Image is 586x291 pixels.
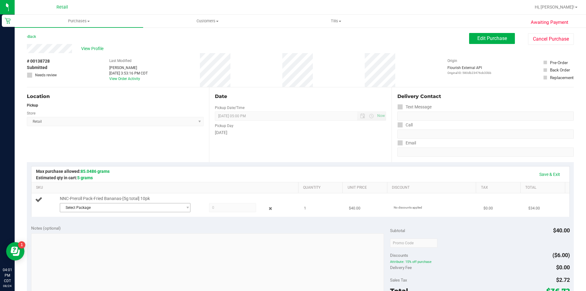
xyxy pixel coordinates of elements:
[182,203,190,212] span: select
[556,277,570,283] span: $2.72
[556,264,570,271] span: $0.00
[303,185,340,190] a: Quantity
[349,206,360,211] span: $40.00
[36,169,110,174] span: Max purchase allowed:
[109,58,132,64] label: Last Modified
[3,267,12,284] p: 04:01 PM CDT
[143,15,272,27] a: Customers
[477,35,507,41] span: Edit Purchase
[525,185,562,190] a: Total
[15,15,143,27] a: Purchases
[553,227,570,234] span: $40.00
[56,5,68,10] span: Retail
[397,121,413,129] label: Call
[397,93,574,100] div: Delivery Contact
[27,35,36,39] a: Back
[60,203,183,212] span: Select Package
[348,185,385,190] a: Unit Price
[36,185,296,190] a: SKU
[390,250,408,261] span: Discounts
[447,58,457,64] label: Origin
[5,18,11,24] inline-svg: Retail
[390,260,570,264] span: Attribute: 15% off purchase
[528,206,540,211] span: $34.00
[143,18,271,24] span: Customers
[550,67,570,73] div: Back Order
[77,175,93,180] span: 5 grams
[535,169,564,180] a: Save & Exit
[552,252,570,258] span: ($6.00)
[397,103,432,111] label: Text Message
[31,226,61,231] span: Notes (optional)
[109,77,140,81] a: View Order Activity
[18,241,25,249] iframe: Resource center unread badge
[469,33,515,44] button: Edit Purchase
[215,129,386,136] div: [DATE]
[483,206,493,211] span: $0.00
[272,15,400,27] a: Tills
[531,19,568,26] span: Awaiting Payment
[3,284,12,288] p: 08/24
[390,278,407,282] span: Sales Tax
[109,65,148,71] div: [PERSON_NAME]
[81,169,110,174] span: 85.0486 grams
[27,58,50,64] span: # 00138728
[27,64,47,71] span: Submitted
[35,72,57,78] span: Needs review
[394,206,422,209] span: No discounts applied
[27,111,35,116] label: Store
[272,18,400,24] span: Tills
[215,105,244,111] label: Pickup Date/Time
[397,111,574,121] input: Format: (999) 999-9999
[15,18,143,24] span: Purchases
[215,93,386,100] div: Date
[109,71,148,76] div: [DATE] 3:53:16 PM CDT
[392,185,474,190] a: Discount
[215,123,233,129] label: Pickup Day
[447,65,491,75] div: Flourish External API
[390,238,437,248] input: Promo Code
[550,75,573,81] div: Replacement
[528,33,574,45] button: Cancel Purchase
[36,175,93,180] span: Estimated qty in cart:
[27,93,204,100] div: Location
[397,139,416,147] label: Email
[447,71,491,75] p: Original ID: 580db23476cb33bb
[390,228,405,233] span: Subtotal
[397,129,574,139] input: Format: (999) 999-9999
[390,265,412,270] span: Delivery Fee
[81,45,106,52] span: View Profile
[481,185,518,190] a: Tax
[27,103,38,107] strong: Pickup
[304,206,306,211] span: 1
[535,5,574,9] span: Hi, [PERSON_NAME]!
[550,60,568,66] div: Pre-Order
[60,196,150,202] span: NNC-Preroll Pack-Fried Bananas-[5g total] 10pk
[6,242,24,260] iframe: Resource center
